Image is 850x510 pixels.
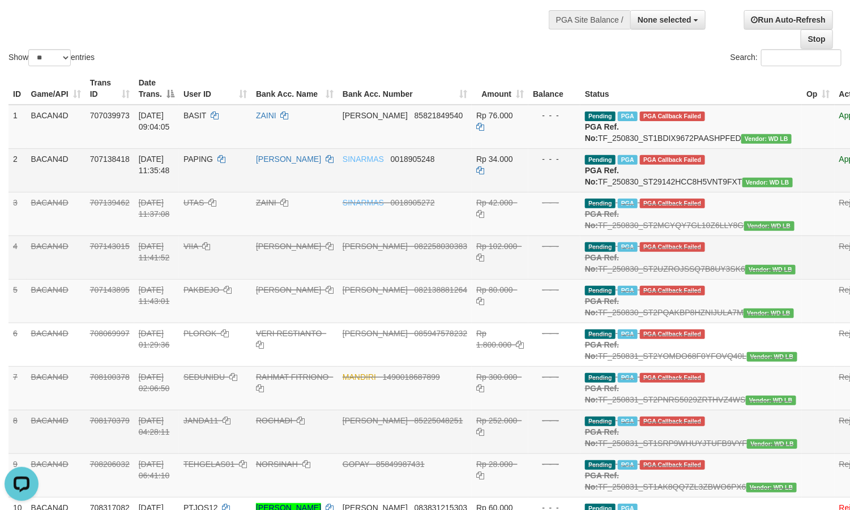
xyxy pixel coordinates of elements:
a: [PERSON_NAME] [256,285,321,294]
th: Status [580,72,802,105]
b: PGA Ref. No: [585,427,619,448]
span: Vendor URL: https://dashboard.q2checkout.com/secure [744,308,794,318]
a: Run Auto-Refresh [744,10,833,29]
a: ZAINI [256,198,276,207]
span: PGA Error [640,373,704,383]
span: PAPING [183,155,213,164]
span: [PERSON_NAME] [343,111,408,120]
span: Marked by bovbc4 [618,199,638,208]
span: SINARMAS [343,198,384,207]
td: BACAN4D [27,279,86,323]
span: Copy 085947578232 to clipboard [415,329,467,338]
span: Vendor URL: https://dashboard.q2checkout.com/secure [744,221,795,231]
span: Marked by bovbc4 [618,286,638,295]
td: BACAN4D [27,192,86,235]
span: Pending [585,242,616,252]
td: BACAN4D [27,323,86,366]
div: - - - [533,458,576,470]
span: Rp 1.800.000 [476,329,511,349]
span: 707143015 [90,242,130,251]
span: 708069997 [90,329,130,338]
span: Pending [585,460,616,470]
span: Copy 0018905272 to clipboard [391,198,435,207]
span: [DATE] 06:41:10 [139,460,170,480]
span: [DATE] 11:41:52 [139,242,170,262]
b: PGA Ref. No: [585,253,619,273]
span: Marked by bovbc3 [618,112,638,121]
select: Showentries [28,49,71,66]
td: BACAN4D [27,453,86,497]
td: TF_250830_ST2MCYQY7GL10Z6LLY8G [580,192,802,235]
span: Vendor URL: https://dashboard.q2checkout.com/secure [742,178,793,187]
div: - - - [533,110,576,121]
span: Copy 85225048251 to clipboard [415,416,463,425]
th: Bank Acc. Name: activate to sort column ascending [251,72,338,105]
b: PGA Ref. No: [585,297,619,317]
th: Date Trans.: activate to sort column descending [134,72,179,105]
span: Copy 082138881264 to clipboard [415,285,467,294]
a: [PERSON_NAME] [256,242,321,251]
span: GOPAY [343,460,369,469]
span: [DATE] 11:43:01 [139,285,170,306]
th: Balance [528,72,580,105]
span: 707138418 [90,155,130,164]
span: PLOROK [183,329,216,338]
a: ROCHADI [256,416,293,425]
span: PAKBEJO [183,285,220,294]
span: Vendor URL: https://dashboard.q2checkout.com/secure [746,483,797,492]
span: Vendor URL: https://dashboard.q2checkout.com/secure [745,265,796,275]
span: [DATE] 11:37:08 [139,198,170,218]
span: SEDUNIDU [183,372,225,382]
b: PGA Ref. No: [585,166,619,186]
span: Marked by bovbc4 [618,242,638,252]
span: PGA Error [640,155,704,165]
span: [PERSON_NAME] [343,285,408,294]
span: Rp 28.000 [476,460,513,469]
td: 6 [8,323,27,366]
td: TF_250831_ST2PNRS5029ZRTHVZ4WS [580,366,802,410]
span: Pending [585,329,616,339]
span: Vendor URL: https://dashboard.q2checkout.com/secure [741,134,792,144]
span: [PERSON_NAME] [343,329,408,338]
b: PGA Ref. No: [585,209,619,230]
td: TF_250830_ST2UZROJSSQ7B8UY3SK6 [580,235,802,279]
a: VERI RESTIANTO [256,329,322,338]
span: Marked by bovbc3 [618,155,638,165]
span: PGA Error [640,286,704,295]
label: Search: [731,49,842,66]
span: Rp 34.000 [476,155,513,164]
td: BACAN4D [27,148,86,192]
span: [DATE] 02:06:50 [139,372,170,393]
span: [PERSON_NAME] [343,242,408,251]
span: Copy 85821849540 to clipboard [415,111,463,120]
th: Game/API: activate to sort column ascending [27,72,86,105]
span: [DATE] 11:35:48 [139,155,170,175]
span: Pending [585,155,616,165]
span: PGA Error [640,112,704,121]
div: - - - [533,153,576,165]
td: 7 [8,366,27,410]
span: Marked by bovbc4 [618,417,638,426]
td: TF_250831_ST1AK8QQ7ZL3ZBWO6PX6 [580,453,802,497]
b: PGA Ref. No: [585,122,619,143]
span: Pending [585,373,616,383]
span: Marked by bovbc1 [618,329,638,339]
td: 3 [8,192,27,235]
th: Amount: activate to sort column ascending [472,72,528,105]
span: Pending [585,417,616,426]
span: UTAS [183,198,204,207]
th: User ID: activate to sort column ascending [179,72,251,105]
span: 707039973 [90,111,130,120]
div: - - - [533,415,576,426]
span: [PERSON_NAME] [343,416,408,425]
span: [DATE] 09:04:05 [139,111,170,131]
button: None selected [630,10,706,29]
span: PGA Error [640,417,704,426]
span: SINARMAS [343,155,384,164]
span: PGA Error [640,460,704,470]
th: Op: activate to sort column ascending [802,72,834,105]
span: Pending [585,112,616,121]
b: PGA Ref. No: [585,340,619,361]
span: Copy 1490018687899 to clipboard [383,372,440,382]
span: Copy 85849987431 to clipboard [376,460,425,469]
